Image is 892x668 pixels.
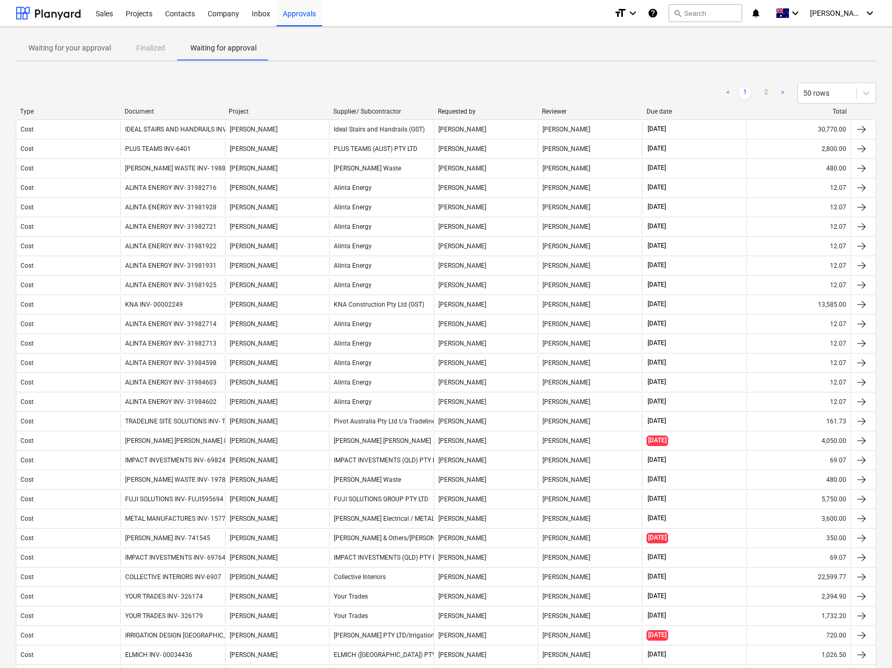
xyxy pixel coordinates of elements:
div: ALINTA ENERGY INV- 31981925 [125,281,217,289]
span: Della Rosa [230,437,278,444]
div: [PERSON_NAME] [538,335,642,352]
div: ALINTA ENERGY INV- 31982713 [125,340,217,347]
div: Type [20,108,116,115]
div: Project [229,108,325,115]
div: [PERSON_NAME] [538,510,642,527]
span: [DATE] [647,358,667,367]
div: [PERSON_NAME] [434,452,538,469]
div: Cost [20,612,34,620]
div: 12.07 [746,199,850,216]
div: Reviewer [542,108,638,115]
div: [PERSON_NAME] [538,491,642,508]
div: Cost [20,262,34,269]
div: [PERSON_NAME] [538,316,642,332]
div: [PERSON_NAME] [PERSON_NAME] INV- 103 [125,437,249,444]
span: [DATE] [647,144,667,153]
div: [PERSON_NAME] INV- 741545 [125,534,210,542]
div: [PERSON_NAME] [434,160,538,177]
span: [DATE] [647,611,667,620]
div: Document [125,108,221,115]
div: ALINTA ENERGY INV- 31982721 [125,223,217,230]
div: 22,599.77 [746,569,850,585]
span: [DATE] [647,514,667,523]
div: Cost [20,437,34,444]
span: Della Rosa [230,515,278,522]
div: Cost [20,495,34,503]
div: Cost [20,515,34,522]
span: Della Rosa [230,534,278,542]
span: [DATE] [647,164,667,173]
span: [DATE] [647,456,667,464]
div: [PERSON_NAME] [538,588,642,605]
div: Cost [20,126,34,133]
span: Della Rosa [230,651,278,659]
div: Alinta Energy [329,374,433,391]
span: [DATE] [647,280,667,289]
span: [DATE] [647,572,667,581]
div: METAL MANUFACTURES INV- 157736-594 [125,515,245,522]
div: IMPACT INVESTMENTS (QLD) PTY LTD [329,452,433,469]
div: 350.00 [746,530,850,546]
div: Cost [20,418,34,425]
div: [PERSON_NAME] [538,432,642,449]
div: Your Trades [329,588,433,605]
div: FUJI SOLUTIONS INV- FUJI595694 [125,495,223,503]
div: ALINTA ENERGY INV- 31984603 [125,379,217,386]
div: Cost [20,165,34,172]
div: [PERSON_NAME] [538,627,642,644]
span: Della Rosa [230,573,278,581]
div: YOUR TRADES INV- 326179 [125,612,203,620]
div: Your Trades [329,608,433,624]
div: [PERSON_NAME] [PERSON_NAME] [329,432,433,449]
span: [DATE] [647,475,667,484]
div: ALINTA ENERGY INV- 31984598 [125,359,217,367]
div: Alinta Energy [329,179,433,196]
div: [PERSON_NAME] [538,257,642,274]
p: Waiting for approval [190,43,257,54]
div: Cost [20,242,34,250]
span: Della Rosa [230,223,278,230]
div: [PERSON_NAME] [434,491,538,508]
div: PLUS TEAMS INV-6401 [125,145,191,153]
span: [DATE] [647,241,667,250]
div: Cost [20,204,34,211]
div: 69.07 [746,549,850,566]
span: Della Rosa [230,340,278,347]
div: [PERSON_NAME] [434,335,538,352]
div: [PERSON_NAME] [434,121,538,138]
div: [PERSON_NAME] [538,608,642,624]
div: KNA Construction Pty Ltd (GST) [329,296,433,313]
div: 12.07 [746,393,850,410]
span: [DATE] [647,397,667,406]
div: TRADELINE SITE SOLUTIONS INV- TSS/70019 [125,418,254,425]
div: Pivot Australia Pty Ltd t/a Tradeline Site Solutions [329,413,433,430]
div: [PERSON_NAME] [538,569,642,585]
div: PLUS TEAMS (AUST) PTY LTD [329,140,433,157]
div: [PERSON_NAME] & Others/[PERSON_NAME] [329,530,433,546]
div: [PERSON_NAME] [434,393,538,410]
div: Requested by [438,108,534,115]
i: format_size [614,7,627,19]
i: keyboard_arrow_down [864,7,876,19]
div: Cost [20,398,34,406]
span: [DATE] [647,553,667,562]
span: Della Rosa [230,145,278,153]
span: Della Rosa [230,262,278,269]
div: [PERSON_NAME] [538,238,642,255]
div: [PERSON_NAME] Waste [329,471,433,488]
div: [PERSON_NAME] [538,277,642,293]
span: [DATE] [647,261,667,270]
a: Next page [776,87,789,99]
span: Della Rosa [230,554,278,561]
div: [PERSON_NAME] [434,627,538,644]
div: 69.07 [746,452,850,469]
p: Waiting for your approval [28,43,111,54]
a: Page 1 is your current page [739,87,751,99]
a: Previous page [722,87,734,99]
div: ALINTA ENERGY INV- 31982714 [125,320,217,328]
div: Cost [20,534,34,542]
div: 12.07 [746,316,850,332]
div: [PERSON_NAME] PTY LTD/Irrigation Design [GEOGRAPHIC_DATA] [329,627,433,644]
button: Search [669,4,742,22]
div: 1,732.20 [746,608,850,624]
